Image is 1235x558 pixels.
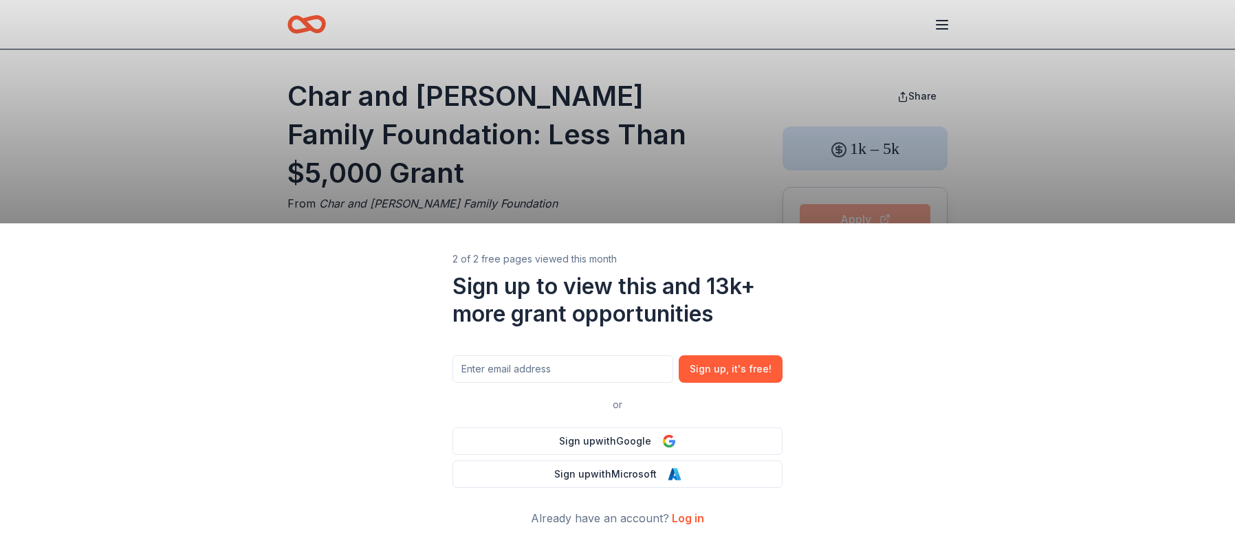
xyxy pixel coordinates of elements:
span: Already have an account? [531,511,669,525]
img: Google Logo [662,434,676,448]
img: Microsoft Logo [668,467,681,481]
button: Sign upwithGoogle [452,427,783,455]
button: Sign upwithMicrosoft [452,460,783,488]
input: Enter email address [452,355,673,383]
a: Log in [672,511,704,525]
span: or [607,397,628,413]
button: Sign up, it's free! [679,355,783,383]
div: 2 of 2 free pages viewed this month [452,251,783,267]
div: Sign up to view this and 13k+ more grant opportunities [452,273,783,328]
span: , it ' s free! [726,361,772,377]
